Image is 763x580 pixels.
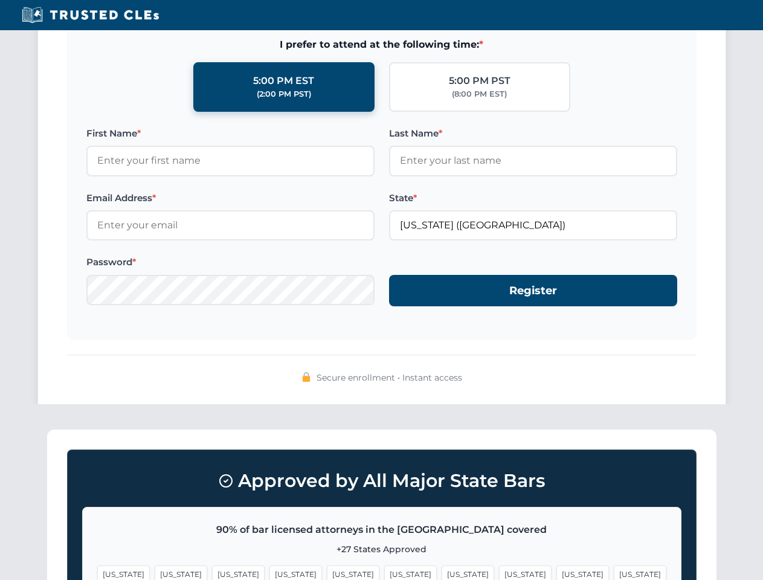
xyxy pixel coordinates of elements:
[86,126,375,141] label: First Name
[317,371,462,384] span: Secure enrollment • Instant access
[82,465,681,497] h3: Approved by All Major State Bars
[389,210,677,240] input: California (CA)
[97,543,666,556] p: +27 States Approved
[253,73,314,89] div: 5:00 PM EST
[389,191,677,205] label: State
[389,126,677,141] label: Last Name
[257,88,311,100] div: (2:00 PM PST)
[97,522,666,538] p: 90% of bar licensed attorneys in the [GEOGRAPHIC_DATA] covered
[452,88,507,100] div: (8:00 PM EST)
[389,146,677,176] input: Enter your last name
[389,275,677,307] button: Register
[301,372,311,382] img: 🔒
[86,37,677,53] span: I prefer to attend at the following time:
[86,255,375,269] label: Password
[86,146,375,176] input: Enter your first name
[86,191,375,205] label: Email Address
[86,210,375,240] input: Enter your email
[18,6,163,24] img: Trusted CLEs
[449,73,510,89] div: 5:00 PM PST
